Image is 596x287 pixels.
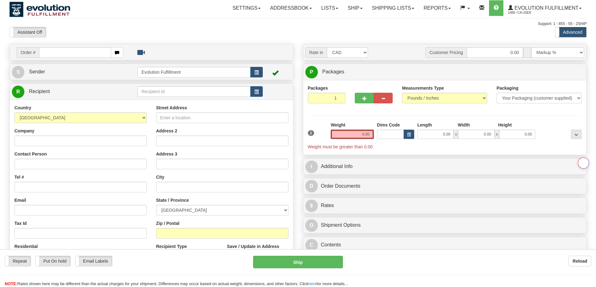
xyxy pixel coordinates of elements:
[17,47,39,58] span: Order #
[305,66,318,78] span: P
[308,85,328,91] label: Packages
[305,219,318,232] span: O
[14,243,38,250] label: Residential
[9,2,70,17] img: logo1488.jpg
[10,27,46,37] label: Assistant Off
[425,47,466,58] span: Customer Pricing
[156,197,189,203] label: State / Province
[305,239,318,251] span: C
[137,86,251,97] input: Recipient Id
[36,256,70,266] label: Put On hold
[582,111,595,175] iframe: chat widget
[14,174,24,180] label: Tel #
[555,27,586,37] label: Advanced
[14,151,47,157] label: Contact Person
[75,256,112,266] label: Email Labels
[29,69,45,74] span: Sender
[228,0,265,16] a: Settings
[305,219,584,232] a: OShipment Options
[331,122,345,128] label: Weight
[308,281,317,286] a: here
[227,243,288,256] label: Save / Update in Address Book
[317,0,343,16] a: Lists
[5,256,31,266] label: Repeat
[156,220,180,226] label: Zip / Postal
[12,66,24,78] span: S
[508,10,555,16] span: 1488 / CA User
[497,85,518,91] label: Packaging
[137,67,251,77] input: Sender Id
[12,66,137,78] a: S Sender
[417,122,432,128] label: Length
[14,197,26,203] label: Email
[308,144,373,149] span: Weight must be greater than 0.00
[377,122,400,128] label: Dims Code
[265,0,317,16] a: Addressbook
[305,180,318,192] span: D
[568,256,591,266] button: Reload
[571,130,582,139] div: ...
[305,180,584,193] a: DOrder Documents
[503,0,586,16] a: Evolution Fulfillment 1488 / CA User
[573,259,587,264] b: Reload
[12,86,24,98] span: R
[305,160,584,173] a: IAdditional Info
[513,5,578,11] span: Evolution Fulfillment
[454,130,458,139] span: x
[495,130,499,139] span: x
[156,151,177,157] label: Address 3
[14,128,34,134] label: Company
[305,200,318,212] span: $
[367,0,419,16] a: Shipping lists
[305,47,327,58] span: Rate in
[322,69,344,74] span: Packages
[343,0,367,16] a: Ship
[305,239,584,251] a: CContents
[9,21,587,27] div: Support: 1 - 855 - 55 - 2SHIP
[156,174,164,180] label: City
[253,256,343,268] button: Ship
[402,85,444,91] label: Measurements Type
[305,161,318,173] span: I
[156,243,187,250] label: Recipient Type
[29,89,50,94] span: Recipient
[305,66,584,78] a: P Packages
[156,105,187,111] label: Street Address
[156,112,288,123] input: Enter a location
[5,281,17,286] span: NOTE:
[458,122,470,128] label: Width
[498,122,512,128] label: Height
[305,199,584,212] a: $Rates
[14,220,27,226] label: Tax Id
[419,0,456,16] a: Reports
[308,130,314,136] span: 1
[12,85,124,98] a: R Recipient
[14,105,31,111] label: Country
[156,128,177,134] label: Address 2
